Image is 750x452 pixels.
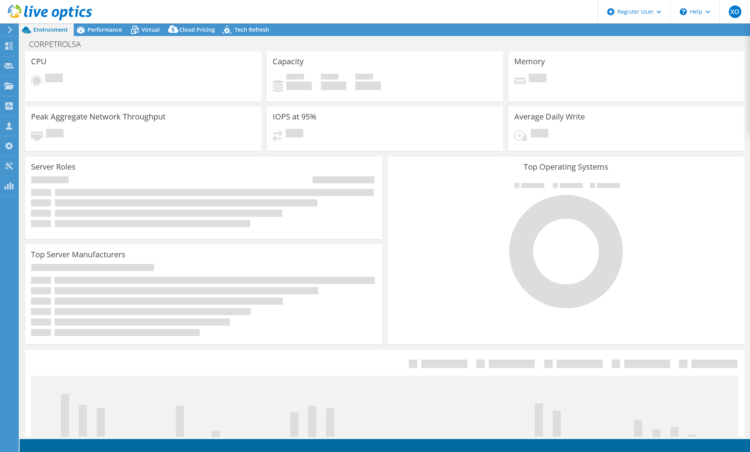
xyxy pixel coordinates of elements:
[25,40,93,49] h1: CORPETROLSA
[321,81,346,90] h4: 0 GiB
[273,112,317,121] h3: IOPS at 95%
[286,74,304,81] span: Used
[45,74,63,84] span: Pending
[680,8,687,15] svg: \n
[87,26,122,33] span: Performance
[33,26,68,33] span: Environment
[529,74,546,84] span: Pending
[31,250,126,259] h3: Top Server Manufacturers
[179,26,215,33] span: Cloud Pricing
[355,81,381,90] h4: 0 GiB
[31,57,47,66] h3: CPU
[31,163,76,171] h3: Server Roles
[531,129,548,139] span: Pending
[286,81,312,90] h4: 0 GiB
[355,74,373,81] span: Total
[286,129,303,139] span: Pending
[46,129,64,139] span: Pending
[235,26,269,33] span: Tech Refresh
[514,112,585,121] h3: Average Daily Write
[514,57,545,66] h3: Memory
[273,57,304,66] h3: Capacity
[729,5,741,18] span: XO
[393,163,739,171] h3: Top Operating Systems
[142,26,160,33] span: Virtual
[321,74,339,81] span: Free
[31,112,166,121] h3: Peak Aggregate Network Throughput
